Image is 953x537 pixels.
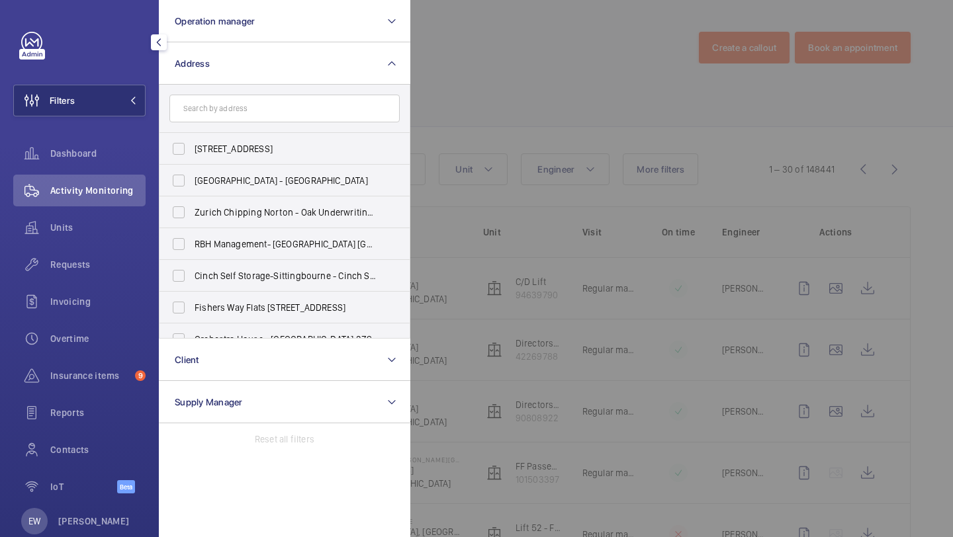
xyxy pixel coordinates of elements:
span: Dashboard [50,147,146,160]
button: Filters [13,85,146,116]
span: Contacts [50,443,146,456]
span: Invoicing [50,295,146,308]
p: EW [28,515,40,528]
span: Overtime [50,332,146,345]
span: Filters [50,94,75,107]
span: Activity Monitoring [50,184,146,197]
p: [PERSON_NAME] [58,515,130,528]
span: Reports [50,406,146,419]
span: 9 [135,370,146,381]
span: Beta [117,480,135,493]
span: Units [50,221,146,234]
span: Insurance items [50,369,130,382]
span: Requests [50,258,146,271]
span: IoT [50,480,117,493]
